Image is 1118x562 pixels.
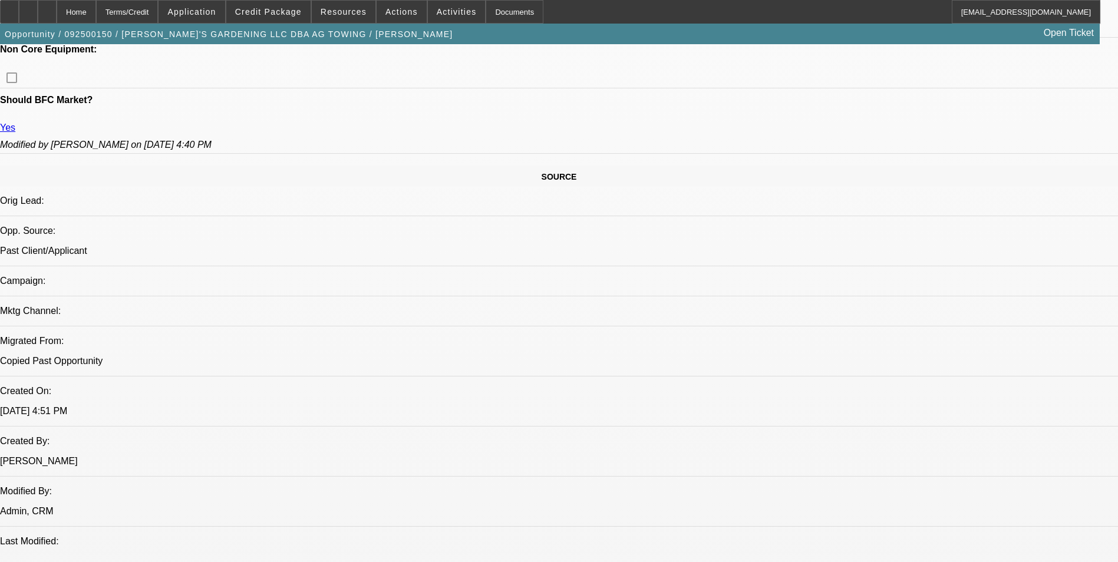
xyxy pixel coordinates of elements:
[428,1,486,23] button: Activities
[235,7,302,16] span: Credit Package
[312,1,375,23] button: Resources
[1039,23,1099,43] a: Open Ticket
[5,29,453,39] span: Opportunity / 092500150 / [PERSON_NAME]'S GARDENING LLC DBA AG TOWING / [PERSON_NAME]
[321,7,367,16] span: Resources
[385,7,418,16] span: Actions
[159,1,225,23] button: Application
[377,1,427,23] button: Actions
[167,7,216,16] span: Application
[542,172,577,181] span: SOURCE
[226,1,311,23] button: Credit Package
[437,7,477,16] span: Activities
